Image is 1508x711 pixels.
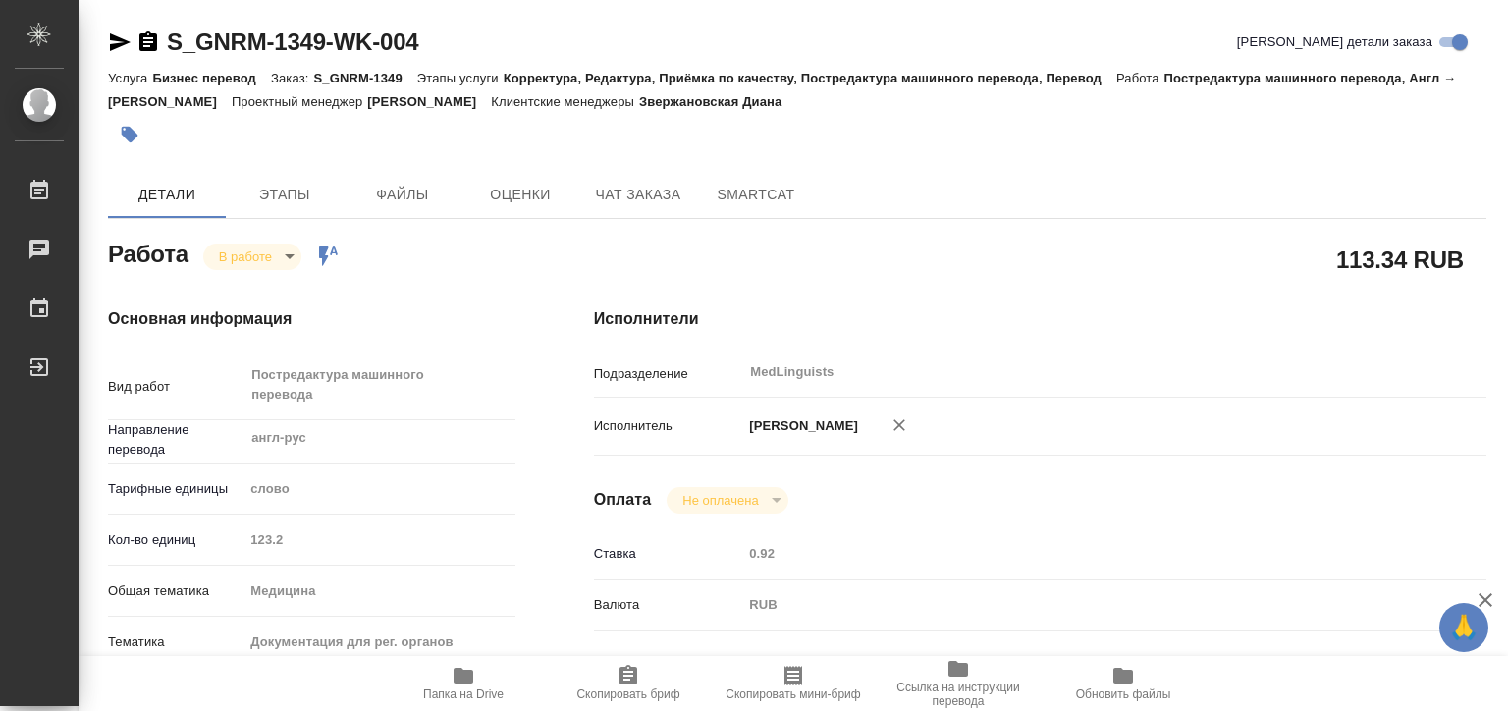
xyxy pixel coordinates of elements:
[726,687,860,701] span: Скопировать мини-бриф
[355,183,450,207] span: Файлы
[238,183,332,207] span: Этапы
[367,94,491,109] p: [PERSON_NAME]
[108,113,151,156] button: Добавить тэг
[243,525,514,554] input: Пустое поле
[1237,32,1432,52] span: [PERSON_NAME] детали заказа
[108,377,243,397] p: Вид работ
[491,94,639,109] p: Клиентские менеджеры
[108,530,243,550] p: Кол-во единиц
[878,404,921,447] button: Удалить исполнителя
[108,71,152,85] p: Услуга
[1447,607,1481,648] span: 🙏
[243,472,514,506] div: слово
[594,595,743,615] p: Валюта
[742,588,1412,622] div: RUB
[1041,656,1206,711] button: Обновить файлы
[108,420,243,460] p: Направление перевода
[108,307,515,331] h4: Основная информация
[108,581,243,601] p: Общая тематика
[243,626,514,659] div: Документация для рег. органов
[1076,687,1171,701] span: Обновить файлы
[108,479,243,499] p: Тарифные единицы
[203,244,301,270] div: В работе
[423,687,504,701] span: Папка на Drive
[594,544,743,564] p: Ставка
[473,183,567,207] span: Оценки
[594,416,743,436] p: Исполнитель
[232,94,367,109] p: Проектный менеджер
[676,492,764,509] button: Не оплачена
[594,364,743,384] p: Подразделение
[742,539,1412,568] input: Пустое поле
[576,687,679,701] span: Скопировать бриф
[667,487,787,514] div: В работе
[876,656,1041,711] button: Ссылка на инструкции перевода
[136,30,160,54] button: Скопировать ссылку
[594,488,652,512] h4: Оплата
[709,183,803,207] span: SmartCat
[108,235,188,270] h2: Работа
[711,656,876,711] button: Скопировать мини-бриф
[504,71,1116,85] p: Корректура, Редактура, Приёмка по качеству, Постредактура машинного перевода, Перевод
[1439,603,1488,652] button: 🙏
[152,71,271,85] p: Бизнес перевод
[108,632,243,652] p: Тематика
[167,28,418,55] a: S_GNRM-1349-WK-004
[742,416,858,436] p: [PERSON_NAME]
[594,307,1486,331] h4: Исполнители
[639,94,796,109] p: Звержановская Диана
[546,656,711,711] button: Скопировать бриф
[1116,71,1164,85] p: Работа
[313,71,416,85] p: S_GNRM-1349
[108,30,132,54] button: Скопировать ссылку для ЯМессенджера
[120,183,214,207] span: Детали
[381,656,546,711] button: Папка на Drive
[243,574,514,608] div: Медицина
[591,183,685,207] span: Чат заказа
[271,71,313,85] p: Заказ:
[1336,243,1464,276] h2: 113.34 RUB
[888,681,1029,708] span: Ссылка на инструкции перевода
[213,248,278,265] button: В работе
[417,71,504,85] p: Этапы услуги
